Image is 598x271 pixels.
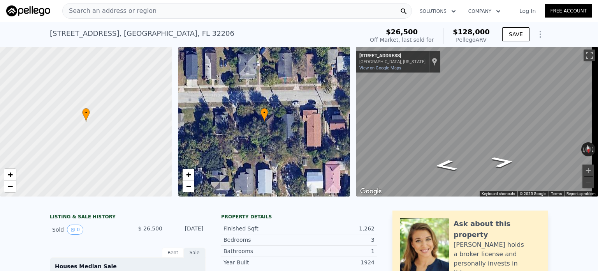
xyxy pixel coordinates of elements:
[359,53,426,59] div: [STREET_ADDRESS]
[359,59,426,64] div: [GEOGRAPHIC_DATA], [US_STATE]
[221,214,377,220] div: Property details
[223,236,299,244] div: Bedrooms
[184,248,206,258] div: Sale
[533,27,548,42] button: Show Options
[183,169,194,181] a: Zoom in
[4,169,16,181] a: Zoom in
[6,5,50,16] img: Pellego
[299,236,375,244] div: 3
[260,108,268,122] div: •
[299,259,375,266] div: 1924
[545,4,592,18] a: Free Account
[358,186,384,197] a: Open this area in Google Maps (opens a new window)
[584,50,595,61] button: Toggle fullscreen view
[432,57,437,66] a: Show location on map
[453,36,490,44] div: Pellego ARV
[453,28,490,36] span: $128,000
[138,225,162,232] span: $ 26,500
[591,142,596,156] button: Rotate clockwise
[223,247,299,255] div: Bathrooms
[50,28,234,39] div: [STREET_ADDRESS] , [GEOGRAPHIC_DATA] , FL 32206
[386,28,418,36] span: $26,500
[8,170,13,179] span: +
[82,108,90,122] div: •
[260,109,268,116] span: •
[413,4,462,18] button: Solutions
[582,177,594,188] button: Zoom out
[55,262,201,270] div: Houses Median Sale
[482,191,515,197] button: Keyboard shortcuts
[356,47,598,197] div: Map
[581,142,586,156] button: Rotate counterclockwise
[462,4,507,18] button: Company
[186,181,191,191] span: −
[358,186,384,197] img: Google
[4,181,16,192] a: Zoom out
[510,7,545,15] a: Log In
[169,225,203,235] div: [DATE]
[356,47,598,197] div: Street View
[582,165,594,176] button: Zoom in
[223,259,299,266] div: Year Built
[424,157,467,174] path: Go East, E 16th St
[520,191,546,196] span: © 2025 Google
[502,27,529,41] button: SAVE
[551,191,562,196] a: Terms (opens in new tab)
[454,218,540,240] div: Ask about this property
[223,225,299,232] div: Finished Sqft
[63,6,157,16] span: Search an address or region
[584,142,593,157] button: Reset the view
[370,36,434,44] div: Off Market, last sold for
[186,170,191,179] span: +
[481,154,524,170] path: Go West, E 16th St
[8,181,13,191] span: −
[566,191,596,196] a: Report a problem
[82,109,90,116] span: •
[299,247,375,255] div: 1
[162,248,184,258] div: Rent
[52,225,121,235] div: Sold
[183,181,194,192] a: Zoom out
[359,66,401,71] a: View on Google Maps
[67,225,83,235] button: View historical data
[50,214,206,221] div: LISTING & SALE HISTORY
[299,225,375,232] div: 1,262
